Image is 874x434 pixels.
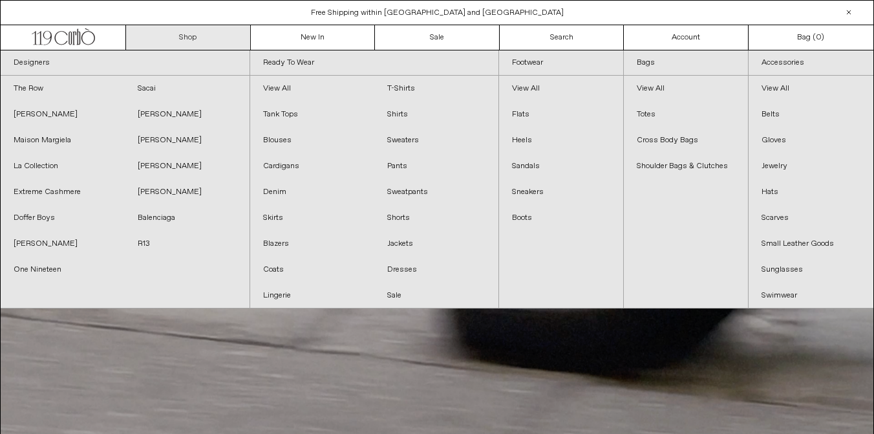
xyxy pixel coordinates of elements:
[499,76,623,102] a: View All
[1,257,125,283] a: One Nineteen
[749,102,873,127] a: Belts
[125,76,249,102] a: Sacai
[311,8,564,18] a: Free Shipping within [GEOGRAPHIC_DATA] and [GEOGRAPHIC_DATA]
[749,50,873,76] a: Accessories
[374,179,498,205] a: Sweatpants
[374,153,498,179] a: Pants
[125,127,249,153] a: [PERSON_NAME]
[250,50,499,76] a: Ready To Wear
[250,231,374,257] a: Blazers
[1,50,250,76] a: Designers
[624,102,748,127] a: Totes
[499,102,623,127] a: Flats
[374,205,498,231] a: Shorts
[499,127,623,153] a: Heels
[500,25,624,50] a: Search
[749,153,873,179] a: Jewelry
[374,283,498,309] a: Sale
[1,153,125,179] a: La Collection
[125,179,249,205] a: [PERSON_NAME]
[250,76,374,102] a: View All
[624,127,748,153] a: Cross Body Bags
[749,25,873,50] a: Bag ()
[250,153,374,179] a: Cardigans
[749,76,873,102] a: View All
[374,257,498,283] a: Dresses
[749,127,873,153] a: Gloves
[499,50,623,76] a: Footwear
[250,257,374,283] a: Coats
[749,257,873,283] a: Sunglasses
[374,127,498,153] a: Sweaters
[749,205,873,231] a: Scarves
[1,179,125,205] a: Extreme Cashmere
[749,231,873,257] a: Small Leather Goods
[250,179,374,205] a: Denim
[374,231,498,257] a: Jackets
[251,25,376,50] a: New In
[749,283,873,309] a: Swimwear
[1,76,125,102] a: The Row
[374,76,498,102] a: T-Shirts
[126,25,251,50] a: Shop
[250,102,374,127] a: Tank Tops
[816,32,821,43] span: 0
[250,283,374,309] a: Lingerie
[1,102,125,127] a: [PERSON_NAME]
[624,25,749,50] a: Account
[1,231,125,257] a: [PERSON_NAME]
[250,205,374,231] a: Skirts
[125,153,249,179] a: [PERSON_NAME]
[1,127,125,153] a: Maison Margiela
[749,179,873,205] a: Hats
[624,50,748,76] a: Bags
[374,102,498,127] a: Shirts
[499,179,623,205] a: Sneakers
[624,76,748,102] a: View All
[250,127,374,153] a: Blouses
[375,25,500,50] a: Sale
[125,102,249,127] a: [PERSON_NAME]
[125,205,249,231] a: Balenciaga
[499,153,623,179] a: Sandals
[499,205,623,231] a: Boots
[1,205,125,231] a: Doffer Boys
[816,32,824,43] span: )
[624,153,748,179] a: Shoulder Bags & Clutches
[125,231,249,257] a: R13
